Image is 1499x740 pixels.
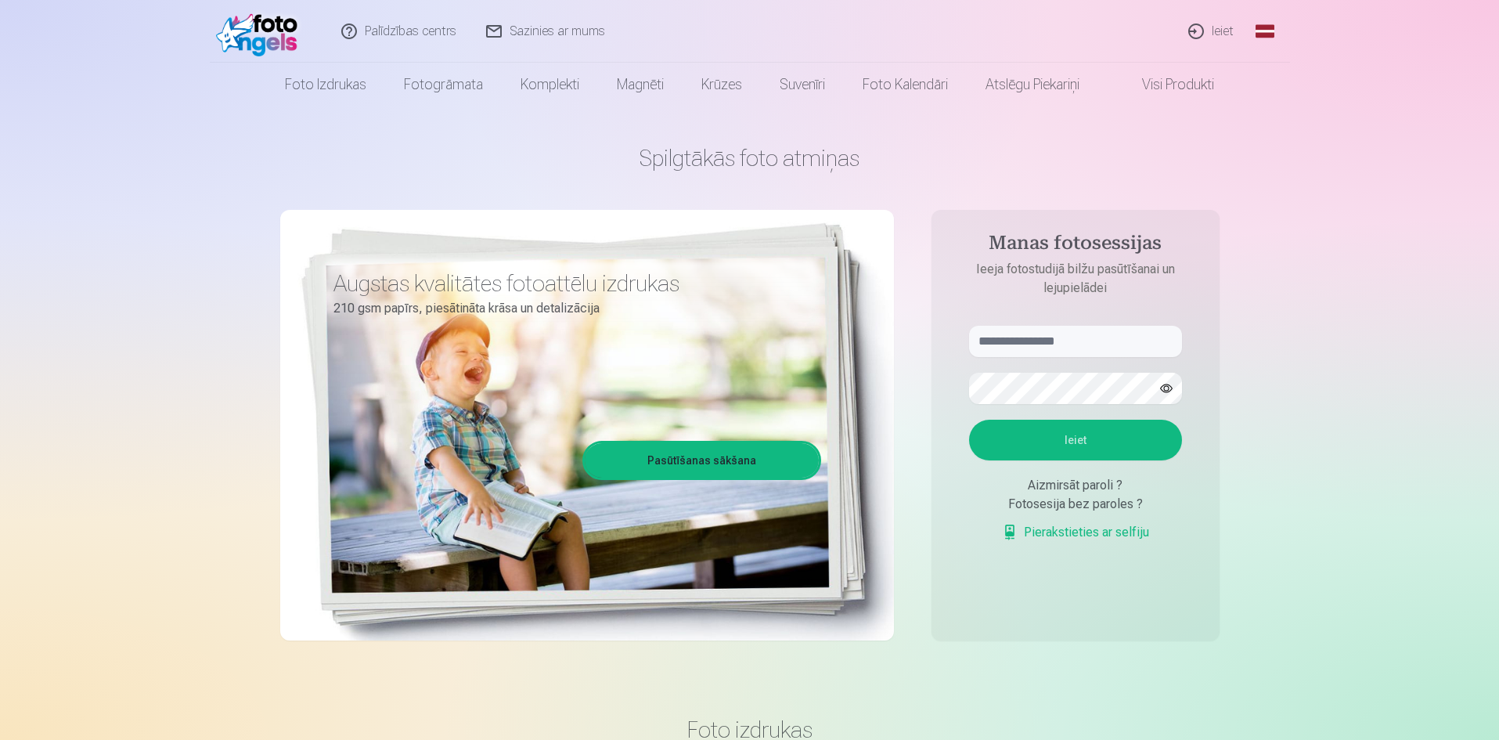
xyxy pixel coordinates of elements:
[969,495,1182,514] div: Fotosesija bez paroles ?
[683,63,761,106] a: Krūzes
[953,232,1198,260] h4: Manas fotosessijas
[967,63,1098,106] a: Atslēgu piekariņi
[1098,63,1233,106] a: Visi produkti
[953,260,1198,298] p: Ieeja fotostudijā bilžu pasūtīšanai un lejupielādei
[1002,523,1149,542] a: Pierakstieties ar selfiju
[598,63,683,106] a: Magnēti
[216,6,306,56] img: /fa1
[844,63,967,106] a: Foto kalendāri
[280,144,1220,172] h1: Spilgtākās foto atmiņas
[585,443,819,478] a: Pasūtīšanas sākšana
[333,298,809,319] p: 210 gsm papīrs, piesātināta krāsa un detalizācija
[761,63,844,106] a: Suvenīri
[502,63,598,106] a: Komplekti
[969,476,1182,495] div: Aizmirsāt paroli ?
[266,63,385,106] a: Foto izdrukas
[385,63,502,106] a: Fotogrāmata
[333,269,809,298] h3: Augstas kvalitātes fotoattēlu izdrukas
[969,420,1182,460] button: Ieiet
